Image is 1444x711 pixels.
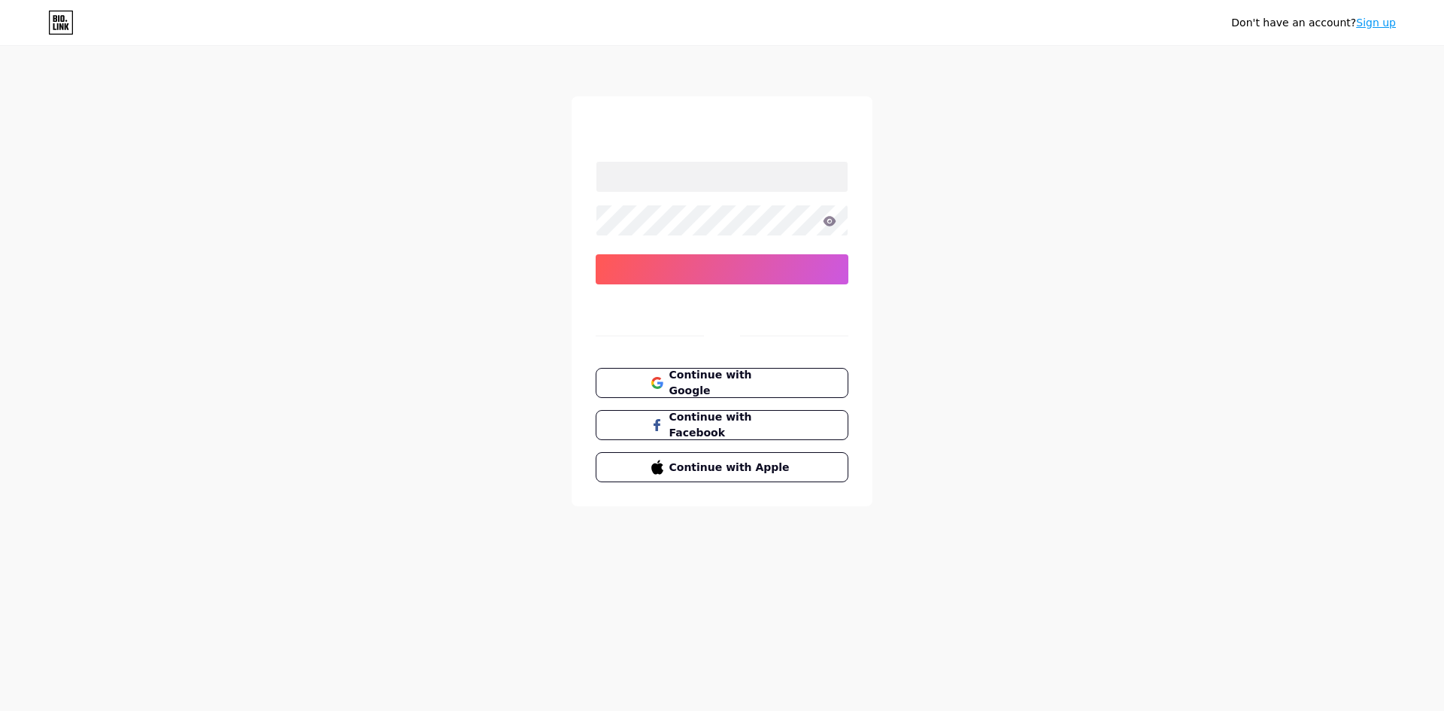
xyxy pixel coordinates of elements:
[669,410,793,442] span: Continue with Facebook
[596,120,848,143] div: Login
[678,293,766,309] a: Forgot password?
[596,162,848,192] input: Username
[596,369,848,399] button: Continue with Google
[596,453,848,483] button: Continue with Apple
[669,460,793,476] span: Continue with Apple
[596,411,848,441] button: Continue with Facebook
[596,254,848,284] button: Log In
[669,368,793,400] span: Continue with Google
[1231,15,1396,31] div: Don't have an account?
[1356,17,1396,29] a: Sign up
[716,329,728,345] div: Or
[700,263,745,276] span: Log In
